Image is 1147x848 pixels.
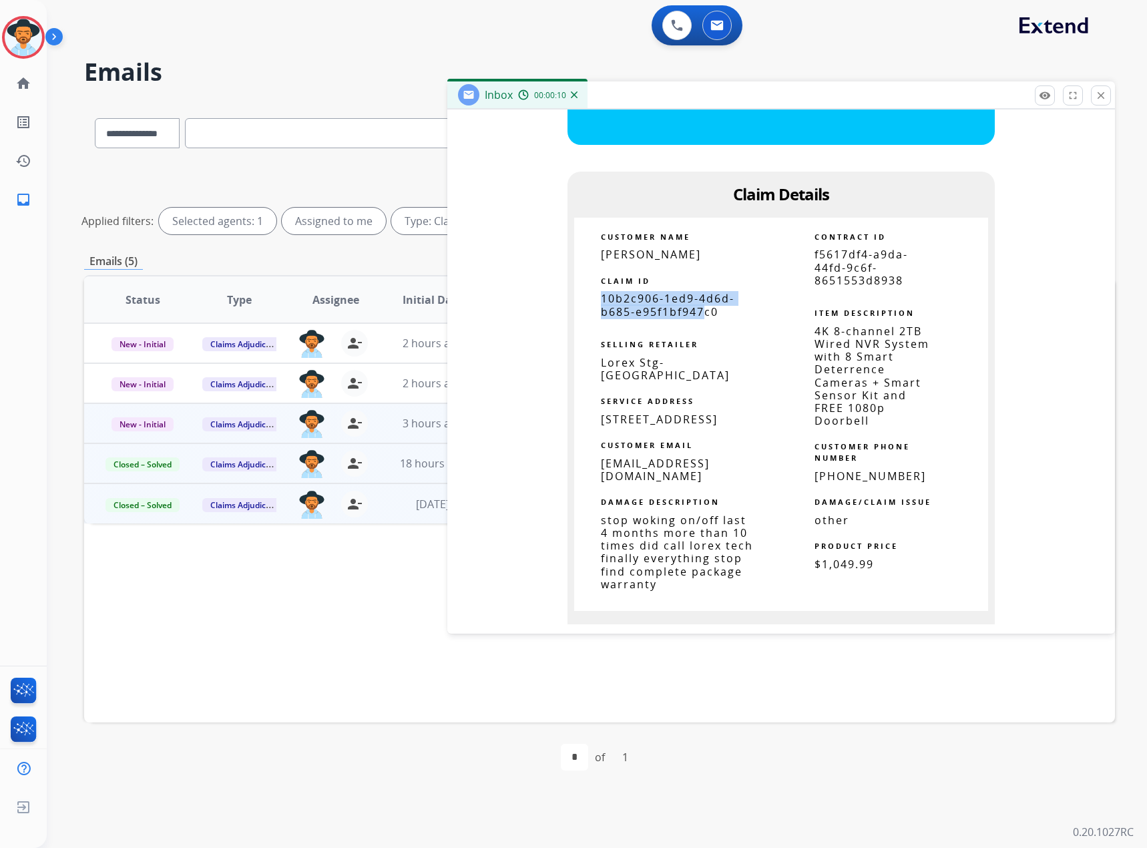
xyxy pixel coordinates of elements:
[815,513,849,527] span: other
[601,339,698,349] strong: SELLING RETAILER
[202,457,294,471] span: Claims Adjudication
[347,455,363,471] mat-icon: person_remove
[601,412,718,427] span: [STREET_ADDRESS]
[601,355,730,383] span: Lorex Stg-[GEOGRAPHIC_DATA]
[601,291,734,319] span: 10b2c906-1ed9-4d6d-b685-e95f1bf947c0
[601,513,753,592] span: stop woking on/off last 4 months more than 10 times did call lorex tech finally everything stop f...
[416,497,449,511] span: [DATE]
[815,308,915,318] strong: ITEM DESCRIPTION
[15,192,31,208] mat-icon: inbox
[534,90,566,101] span: 00:00:10
[601,440,693,450] strong: CUSTOMER EMAIL
[391,208,565,234] div: Type: Claims Adjudication
[403,416,463,431] span: 3 hours ago
[298,410,325,438] img: agent-avatar
[403,336,463,351] span: 2 hours ago
[227,292,252,308] span: Type
[111,417,174,431] span: New - Initial
[298,370,325,398] img: agent-avatar
[111,377,174,391] span: New - Initial
[347,415,363,431] mat-icon: person_remove
[84,253,143,270] p: Emails (5)
[202,498,294,512] span: Claims Adjudication
[1095,89,1107,101] mat-icon: close
[298,330,325,358] img: agent-avatar
[5,19,42,56] img: avatar
[601,247,701,262] span: [PERSON_NAME]
[815,324,929,428] span: 4K 8-channel 2TB Wired NVR System with 8 Smart Deterrence Cameras + Smart Sensor Kit and FREE 108...
[601,456,710,483] span: [EMAIL_ADDRESS][DOMAIN_NAME]
[202,377,294,391] span: Claims Adjudication
[105,457,180,471] span: Closed – Solved
[601,232,690,242] strong: CUSTOMER NAME
[601,276,650,286] strong: CLAIM ID
[403,292,463,308] span: Initial Date
[403,376,463,391] span: 2 hours ago
[111,337,174,351] span: New - Initial
[126,292,160,308] span: Status
[202,337,294,351] span: Claims Adjudication
[15,153,31,169] mat-icon: history
[815,247,908,287] span: f5617df4-a9da-44fd-9c6f-8651553d8938
[815,497,931,507] strong: DAMAGE/CLAIM ISSUE
[815,469,926,483] span: [PHONE_NUMBER]
[815,232,886,242] strong: CONTRACT ID
[400,456,466,471] span: 18 hours ago
[202,417,294,431] span: Claims Adjudication
[815,557,874,572] span: $1,049.99
[159,208,276,234] div: Selected agents: 1
[1073,824,1134,840] p: 0.20.1027RC
[84,59,1115,85] h2: Emails
[1039,89,1051,101] mat-icon: remove_red_eye
[105,498,180,512] span: Closed – Solved
[282,208,386,234] div: Assigned to me
[485,87,513,102] span: Inbox
[347,335,363,351] mat-icon: person_remove
[815,541,898,551] strong: PRODUCT PRICE
[601,396,694,406] strong: SERVICE ADDRESS
[81,213,154,229] p: Applied filters:
[815,441,910,463] strong: CUSTOMER PHONE NUMBER
[312,292,359,308] span: Assignee
[15,114,31,130] mat-icon: list_alt
[15,75,31,91] mat-icon: home
[595,749,605,765] div: of
[612,744,639,771] div: 1
[601,497,720,507] strong: DAMAGE DESCRIPTION
[1067,89,1079,101] mat-icon: fullscreen
[733,183,829,205] span: Claim Details
[298,450,325,478] img: agent-avatar
[298,491,325,519] img: agent-avatar
[347,375,363,391] mat-icon: person_remove
[347,496,363,512] mat-icon: person_remove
